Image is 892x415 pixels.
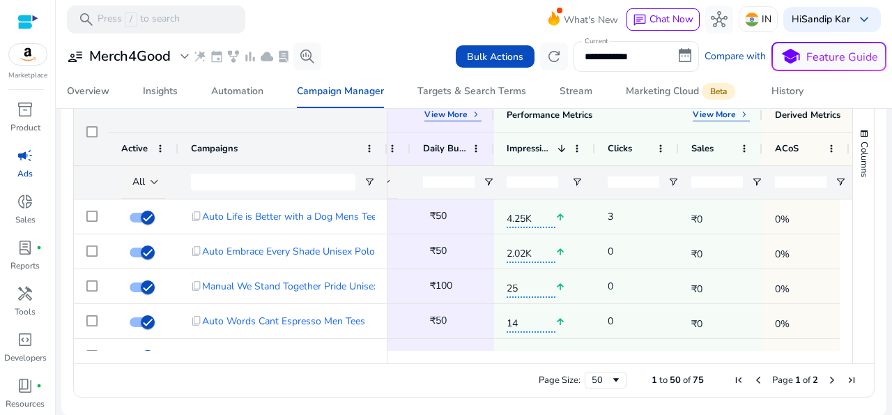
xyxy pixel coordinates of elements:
p: 0 [608,237,613,266]
mat-icon: edit [478,241,496,262]
span: ₹0 [691,310,740,332]
button: Open Filter Menu [751,176,762,188]
div: Performance Metrics [507,109,592,121]
span: 2 [813,374,818,386]
button: Open Filter Menu [668,176,679,188]
span: Daily Budget [423,142,466,155]
mat-icon: arrow_upward [555,238,565,266]
span: ₹50 [430,209,447,222]
button: hub [705,6,733,33]
input: Campaigns Filter Input [191,174,355,190]
span: content_copy [191,246,202,257]
span: ₹0 [691,240,740,262]
div: Targets & Search Terms [417,86,526,96]
span: Auto Life is Better with a Dog Mens Tee [202,202,376,231]
p: Resources [6,398,45,410]
span: campaign [17,147,33,164]
span: Beta [702,83,735,100]
p: Ads [17,167,33,180]
span: expand_more [176,48,193,65]
span: school [780,47,801,67]
span: content_copy [191,280,202,292]
mat-icon: arrow_upward [555,308,565,336]
span: search [78,11,95,28]
span: Clicks [608,142,632,155]
p: IN [762,7,771,31]
div: 50 [592,374,610,386]
span: ₹0 [691,345,740,367]
p: View More [693,109,736,120]
p: Sales [15,213,36,226]
span: lab_profile [277,50,291,63]
p: Press to search [98,12,180,27]
span: family_history [226,50,240,63]
span: search_insights [299,48,316,65]
span: content_copy [191,315,202,326]
p: Developers [4,352,47,364]
span: Columns [858,142,870,177]
span: code_blocks [17,331,33,348]
span: 14 [507,309,555,333]
span: user_attributes [67,48,84,65]
span: content_copy [191,211,202,222]
mat-icon: edit [478,310,496,331]
p: Feature Guide [806,49,878,66]
span: 50 [670,374,681,386]
div: Campaign Manager [297,86,384,96]
button: Open Filter Menu [483,176,494,188]
mat-icon: edit [478,345,496,366]
span: keyboard_arrow_down [856,11,872,28]
span: 0% [775,240,824,262]
button: search_insights [293,43,321,70]
span: bar_chart [243,50,257,63]
button: Open Filter Menu [364,176,375,188]
button: chatChat Now [626,8,700,31]
span: fiber_manual_record [36,245,42,250]
p: Hi [792,15,850,24]
div: Previous Page [753,375,764,386]
span: Page [772,374,793,386]
span: 2.02K [507,239,555,263]
span: refresh [546,48,562,65]
div: Next Page [826,375,838,386]
a: Compare with [705,50,766,63]
span: 1 [652,374,657,386]
span: Impressions [507,142,552,155]
mat-icon: arrow_upward [555,342,565,371]
span: ₹100 [430,279,452,292]
span: ₹50 [430,314,447,327]
span: hub [711,11,728,28]
span: 4.25K [507,204,555,228]
span: chat [633,13,647,27]
span: to [659,374,668,386]
div: Overview [67,86,109,96]
span: keyboard_arrow_right [739,109,750,120]
div: Page Size [585,372,626,388]
span: Auto We Stand Together Pride Unisex Oversized Tee [202,342,431,370]
h3: Merch4Good [89,48,171,65]
span: wand_stars [193,50,207,63]
div: First Page [733,375,744,386]
p: Reports [10,259,40,272]
span: 0% [775,275,824,297]
span: Auto Words Cant Espresso Men Tees [202,307,365,335]
mat-icon: arrow_upward [555,273,565,301]
b: Sandip Kar [801,13,850,26]
span: 1 [795,374,801,386]
div: Page Size: [539,374,580,386]
div: Automation [211,86,263,96]
div: Marketing Cloud [626,86,738,97]
span: event [210,50,224,63]
span: ₹50 [430,349,447,362]
span: Manual We Stand Together Pride Unisex Oversized Tee [202,272,441,301]
mat-icon: edit [478,206,496,227]
span: ACoS [775,142,799,155]
div: Derived Metrics [775,109,840,121]
div: History [771,86,803,96]
span: lab_profile [17,239,33,256]
span: donut_small [17,193,33,210]
span: 0% [775,205,824,227]
p: 0 [608,272,613,301]
span: 12 [507,344,555,368]
span: handyman [17,285,33,302]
